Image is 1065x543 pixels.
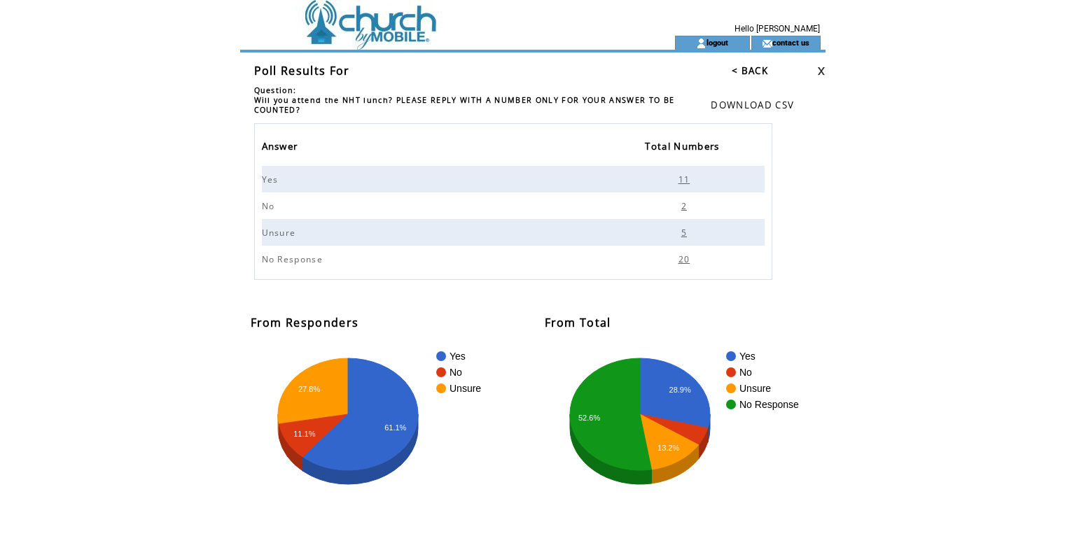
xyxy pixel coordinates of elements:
text: No Response [739,399,799,410]
span: From Responders [251,315,359,330]
span: Question: [254,85,297,95]
a: contact us [772,38,809,47]
a: Answer [262,136,305,160]
span: Unsure [262,227,300,239]
a: < BACK [732,64,768,77]
text: Unsure [739,383,771,394]
text: Yes [450,351,466,362]
span: Total Numbers [645,136,723,160]
text: 61.1% [384,423,406,432]
text: 27.8% [298,385,319,393]
span: Hello [PERSON_NAME] [735,24,820,34]
span: 11 [678,174,694,185]
a: 2 [680,200,692,210]
span: No Response [262,253,327,265]
img: account_icon.gif [696,38,706,49]
text: Yes [739,351,756,362]
svg: A chart. [251,344,538,519]
span: Answer [262,136,302,160]
svg: A chart. [545,344,826,519]
a: 11 [677,174,695,183]
text: No [739,367,752,378]
text: Unsure [450,383,481,394]
text: 52.6% [578,414,599,422]
text: 13.2% [657,444,679,452]
a: Total Numbers [645,136,726,160]
a: 20 [677,253,695,263]
span: 5 [681,227,690,239]
a: logout [706,38,728,47]
text: 28.9% [669,386,690,394]
span: No [262,200,279,212]
span: 2 [681,200,690,212]
text: No [450,367,462,378]
a: DOWNLOAD CSV [711,99,794,111]
span: From Total [545,315,611,330]
a: 5 [680,227,692,237]
span: 20 [678,253,694,265]
text: 11.1% [293,430,315,438]
span: Poll Results For [254,63,350,78]
span: Yes [262,174,282,185]
img: contact_us_icon.gif [762,38,772,49]
span: Will you attend the NHT lunch? PLEASE REPLY WITH A NUMBER ONLY FOR YOUR ANSWER TO BE COUNTED? [254,95,675,115]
